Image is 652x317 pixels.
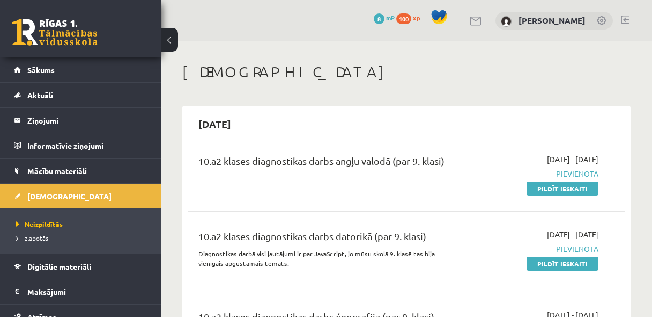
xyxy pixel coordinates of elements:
span: Aktuāli [27,90,53,100]
a: Digitālie materiāli [14,254,147,279]
div: 10.a2 klases diagnostikas darbs datorikā (par 9. klasi) [198,229,460,249]
span: Sākums [27,65,55,75]
span: mP [386,13,395,22]
span: Mācību materiāli [27,166,87,176]
a: Sākums [14,57,147,82]
a: Rīgas 1. Tālmācības vidusskola [12,19,98,46]
div: 10.a2 klases diagnostikas darbs angļu valodā (par 9. klasi) [198,154,460,174]
h1: [DEMOGRAPHIC_DATA] [182,63,631,81]
a: Pildīt ieskaiti [527,257,598,271]
span: Pievienota [476,243,598,255]
a: 100 xp [396,13,425,22]
a: 8 mP [374,13,395,22]
a: Maksājumi [14,279,147,304]
p: Diagnostikas darbā visi jautājumi ir par JavaScript, jo mūsu skolā 9. klasē tas bija vienīgais ap... [198,249,460,268]
legend: Maksājumi [27,279,147,304]
legend: Informatīvie ziņojumi [27,133,147,158]
span: Digitālie materiāli [27,262,91,271]
span: [DATE] - [DATE] [547,154,598,165]
span: 8 [374,13,384,24]
a: Mācību materiāli [14,158,147,183]
a: [DEMOGRAPHIC_DATA] [14,184,147,208]
span: Neizpildītās [16,220,63,228]
span: Pievienota [476,168,598,179]
span: 100 [396,13,411,24]
img: Anastasija Smirnova [501,16,512,27]
a: Aktuāli [14,83,147,107]
h2: [DATE] [188,111,242,136]
a: Neizpildītās [16,219,150,229]
a: Izlabotās [16,233,150,243]
a: Pildīt ieskaiti [527,182,598,196]
a: Ziņojumi [14,108,147,133]
span: xp [413,13,420,22]
a: [PERSON_NAME] [518,15,586,26]
legend: Ziņojumi [27,108,147,133]
span: [DEMOGRAPHIC_DATA] [27,191,112,201]
span: [DATE] - [DATE] [547,229,598,240]
span: Izlabotās [16,234,48,242]
a: Informatīvie ziņojumi [14,133,147,158]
